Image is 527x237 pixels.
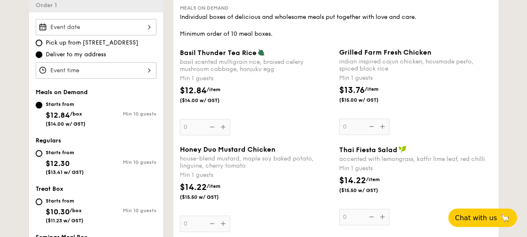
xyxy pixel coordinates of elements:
button: Chat with us🦙 [448,208,517,227]
div: Starts from [46,149,84,156]
div: basil scented multigrain rice, braised celery mushroom cabbage, hanjuku egg [180,58,332,73]
span: Basil Thunder Tea Rice [180,49,257,57]
span: ($14.00 w/ GST) [180,97,237,104]
span: /item [366,176,380,182]
img: icon-vegan.f8ff3823.svg [398,145,407,153]
span: ($15.50 w/ GST) [339,187,396,194]
span: /box [70,208,82,213]
input: Event date [36,19,156,35]
span: $10.30 [46,207,70,216]
input: Starts from$10.30/box($11.23 w/ GST)Min 10 guests [36,198,42,205]
span: Grilled Farm Fresh Chicken [339,48,431,56]
span: /item [207,183,221,189]
span: Meals on Demand [180,5,228,11]
input: Event time [36,62,156,79]
span: Regulars [36,137,61,144]
div: Min 1 guests [339,164,492,173]
input: Starts from$12.30($13.41 w/ GST)Min 10 guests [36,150,42,157]
span: /item [365,86,379,92]
div: Min 1 guests [180,74,332,83]
div: Min 10 guests [96,208,156,213]
span: Chat with us [455,214,497,222]
span: Honey Duo Mustard Chicken [180,145,275,153]
div: Min 1 guests [339,74,492,82]
span: ($15.00 w/ GST) [339,97,396,103]
div: Starts from [46,197,83,204]
div: Min 10 guests [96,159,156,165]
span: $12.30 [46,159,70,168]
span: $14.22 [339,176,366,186]
span: Pick up from [STREET_ADDRESS] [46,39,138,47]
div: Starts from [46,101,86,108]
img: icon-vegetarian.fe4039eb.svg [257,48,265,56]
span: Thai Fiesta Salad [339,146,397,154]
span: ($14.00 w/ GST) [46,121,86,127]
span: /box [70,111,82,117]
span: $12.84 [180,86,207,96]
div: house-blend mustard, maple soy baked potato, linguine, cherry tomato [180,155,332,169]
span: $14.22 [180,182,207,192]
input: Pick up from [STREET_ADDRESS] [36,39,42,46]
span: $12.84 [46,111,70,120]
input: Deliver to my address [36,51,42,58]
span: Deliver to my address [46,50,106,59]
div: indian inspired cajun chicken, housmade pesto, spiced black rice [339,58,492,72]
div: Min 10 guests [96,111,156,117]
input: Starts from$12.84/box($14.00 w/ GST)Min 10 guests [36,102,42,108]
span: /item [207,87,221,92]
span: Treat Box [36,185,63,192]
div: accented with lemongrass, kaffir lime leaf, red chilli [339,155,492,163]
span: Order 1 [36,2,60,9]
div: Min 1 guests [180,171,332,179]
span: ($15.50 w/ GST) [180,194,237,200]
span: ($11.23 w/ GST) [46,218,83,224]
span: Meals on Demand [36,89,88,96]
div: Individual boxes of delicious and wholesome meals put together with love and care. Minimum order ... [180,13,492,38]
span: ($13.41 w/ GST) [46,169,84,175]
span: $13.76 [339,85,365,95]
span: 🦙 [500,213,510,223]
